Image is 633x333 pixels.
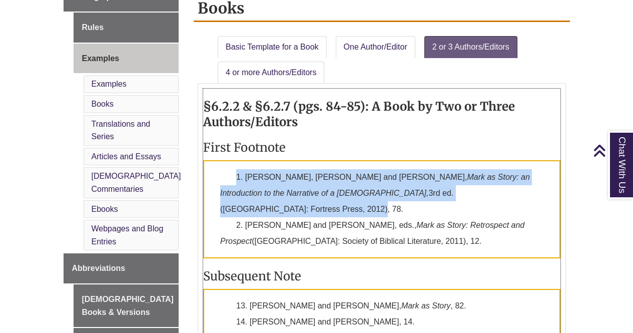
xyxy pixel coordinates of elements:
[74,284,179,327] a: [DEMOGRAPHIC_DATA] Books & Versions
[220,221,524,245] em: Mark as Story: Retrospect and Prospect
[92,152,162,161] a: Articles and Essays
[424,36,517,58] a: 2 or 3 Authors/Editors
[72,264,126,272] span: Abbreviations
[203,160,560,258] p: 1. [PERSON_NAME], [PERSON_NAME] and [PERSON_NAME], 3rd ed. ([GEOGRAPHIC_DATA]: Fortress Press, 20...
[92,205,118,213] a: Ebooks
[218,36,327,58] a: Basic Template for a Book
[203,140,560,155] h3: First Footnote
[203,268,560,284] h3: Subsequent Note
[220,221,524,245] span: 2. [PERSON_NAME] and [PERSON_NAME], eds., ([GEOGRAPHIC_DATA]: Society of Biblical Literature, 201...
[92,172,181,193] a: [DEMOGRAPHIC_DATA] Commentaries
[336,36,415,58] a: One Author/Editor
[92,80,127,88] a: Examples
[74,13,179,43] a: Rules
[74,44,179,74] a: Examples
[203,99,515,130] strong: §6.2.2 & §6.2.7 (pgs. 84-85): A Book by Two or Three Authors/Editors
[64,253,179,283] a: Abbreviations
[92,100,114,108] a: Books
[218,62,324,84] a: 4 or more Authors/Editors
[92,120,151,141] a: Translations and Series
[92,224,164,246] a: Webpages and Blog Entries
[401,301,451,310] em: Mark as Story
[220,173,530,197] em: Mark as Story: an Introduction to the Narrative of a [DEMOGRAPHIC_DATA],
[236,317,415,326] span: 14. [PERSON_NAME] and [PERSON_NAME], 14.
[593,144,630,157] a: Back to Top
